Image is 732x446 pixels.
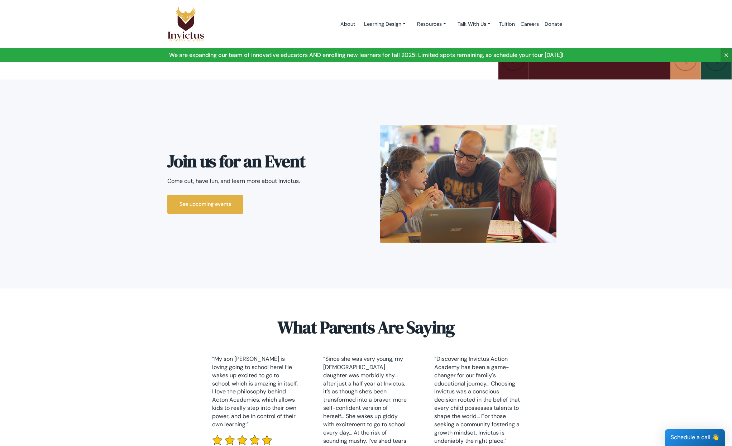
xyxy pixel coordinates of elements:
a: Careers [518,9,542,39]
img: Logo [167,6,205,42]
a: Talk With Us [452,18,496,31]
p: “My son [PERSON_NAME] is loving going to school here! He wakes up excited to go to school, which ... [212,355,298,429]
a: Learning Design [358,18,411,31]
img: our-promises.png [380,125,556,243]
p: “Discovering Invictus Action Academy has been a game-changer for our family's educational journey... [434,355,520,445]
h2: What Parents Are Saying [201,317,531,338]
a: See upcoming events [167,195,243,214]
a: About [338,9,358,39]
div: Schedule a call 👋 [665,429,725,446]
p: Come out, have fun, and learn more about Invictus. [167,177,327,185]
a: Tuition [496,9,518,39]
h2: Join us for an Event [167,151,327,172]
a: Donate [542,9,565,39]
a: Resources [411,18,452,31]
